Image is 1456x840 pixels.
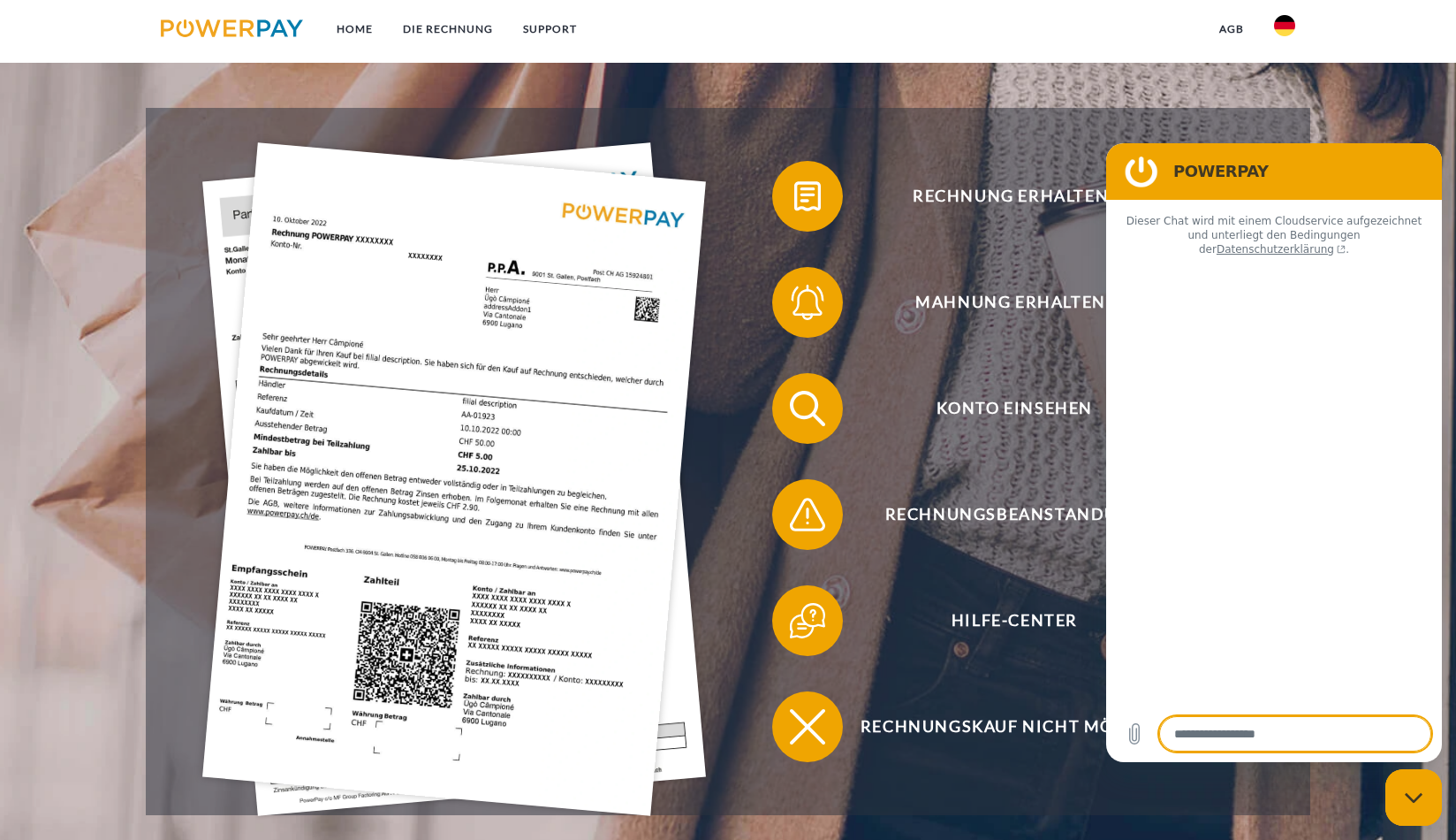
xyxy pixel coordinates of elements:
a: DIE RECHNUNG [388,13,508,45]
img: qb_warning.svg [785,493,830,537]
span: Konto einsehen [798,373,1231,444]
iframe: Schaltfläche zum Öffnen des Messaging-Fensters; Konversation läuft [1385,769,1442,826]
img: qb_help.svg [785,599,830,643]
span: Mahnung erhalten? [798,267,1231,338]
span: Rechnungsbeanstandung [798,479,1231,550]
img: qb_search.svg [785,386,830,431]
img: qb_close.svg [785,705,830,749]
a: agb [1204,13,1259,45]
img: single_invoice_powerpay_de.jpg [202,142,706,816]
img: de [1274,15,1295,36]
img: qb_bill.svg [785,174,830,218]
button: Rechnung erhalten? [772,161,1232,232]
span: Rechnung erhalten? [798,161,1231,232]
iframe: Messaging-Fenster [1106,143,1442,762]
img: qb_bell.svg [785,280,830,325]
button: Konto einsehen [772,373,1232,444]
span: Hilfe-Center [798,585,1231,656]
button: Hilfe-Center [772,585,1232,656]
button: Mahnung erhalten? [772,267,1232,338]
img: logo-powerpay.svg [161,19,303,37]
a: Home [322,13,388,45]
button: Rechnungsbeanstandung [772,479,1232,550]
span: Rechnungskauf nicht möglich [798,691,1231,762]
button: Rechnungskauf nicht möglich [772,691,1232,762]
a: SUPPORT [508,13,592,45]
